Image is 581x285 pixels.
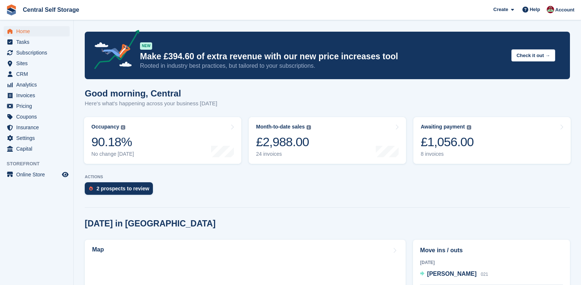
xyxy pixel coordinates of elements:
a: menu [4,144,70,154]
div: No change [DATE] [91,151,134,157]
a: menu [4,58,70,68]
p: Make £394.60 of extra revenue with our new price increases tool [140,51,505,62]
p: Rooted in industry best practices, but tailored to your subscriptions. [140,62,505,70]
a: menu [4,47,70,58]
a: Occupancy 90.18% No change [DATE] [84,117,241,164]
span: Help [530,6,540,13]
span: Home [16,26,60,36]
span: Settings [16,133,60,143]
img: prospect-51fa495bee0391a8d652442698ab0144808aea92771e9ea1ae160a38d050c398.svg [89,186,93,191]
div: £1,056.00 [421,134,474,149]
a: menu [4,169,70,180]
a: Preview store [61,170,70,179]
span: Storefront [7,160,73,168]
a: menu [4,80,70,90]
span: CRM [16,69,60,79]
span: Account [555,6,574,14]
div: NEW [140,42,152,50]
a: Central Self Storage [20,4,82,16]
div: [DATE] [420,259,563,266]
img: icon-info-grey-7440780725fd019a000dd9b08b2336e03edf1995a4989e88bcd33f0948082b44.svg [467,125,471,130]
span: Online Store [16,169,60,180]
h1: Good morning, Central [85,88,217,98]
span: 021 [481,272,488,277]
div: Awaiting payment [421,124,465,130]
img: stora-icon-8386f47178a22dfd0bd8f6a31ec36ba5ce8667c1dd55bd0f319d3a0aa187defe.svg [6,4,17,15]
span: Create [493,6,508,13]
a: Month-to-date sales £2,988.00 24 invoices [249,117,406,164]
span: Analytics [16,80,60,90]
span: Invoices [16,90,60,101]
img: Central Self Storage Limited [547,6,554,13]
span: Insurance [16,122,60,133]
button: Check it out → [511,49,555,61]
span: Coupons [16,112,60,122]
a: menu [4,37,70,47]
div: Month-to-date sales [256,124,305,130]
a: 2 prospects to review [85,182,157,198]
img: price-adjustments-announcement-icon-8257ccfd72463d97f412b2fc003d46551f7dbcb40ab6d574587a9cd5c0d94... [88,30,140,72]
p: ACTIONS [85,175,570,179]
a: menu [4,122,70,133]
a: [PERSON_NAME] 021 [420,270,488,279]
a: menu [4,69,70,79]
h2: Map [92,246,104,253]
div: 24 invoices [256,151,311,157]
div: 8 invoices [421,151,474,157]
a: menu [4,90,70,101]
div: Occupancy [91,124,119,130]
div: £2,988.00 [256,134,311,149]
a: menu [4,133,70,143]
span: Tasks [16,37,60,47]
h2: Move ins / outs [420,246,563,255]
p: Here's what's happening across your business [DATE] [85,99,217,108]
span: Pricing [16,101,60,111]
img: icon-info-grey-7440780725fd019a000dd9b08b2336e03edf1995a4989e88bcd33f0948082b44.svg [121,125,125,130]
h2: [DATE] in [GEOGRAPHIC_DATA] [85,219,216,229]
a: menu [4,101,70,111]
a: Awaiting payment £1,056.00 8 invoices [413,117,571,164]
span: Sites [16,58,60,68]
div: 90.18% [91,134,134,149]
span: Subscriptions [16,47,60,58]
a: menu [4,112,70,122]
span: Capital [16,144,60,154]
a: menu [4,26,70,36]
div: 2 prospects to review [97,186,149,191]
span: [PERSON_NAME] [427,271,476,277]
img: icon-info-grey-7440780725fd019a000dd9b08b2336e03edf1995a4989e88bcd33f0948082b44.svg [307,125,311,130]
